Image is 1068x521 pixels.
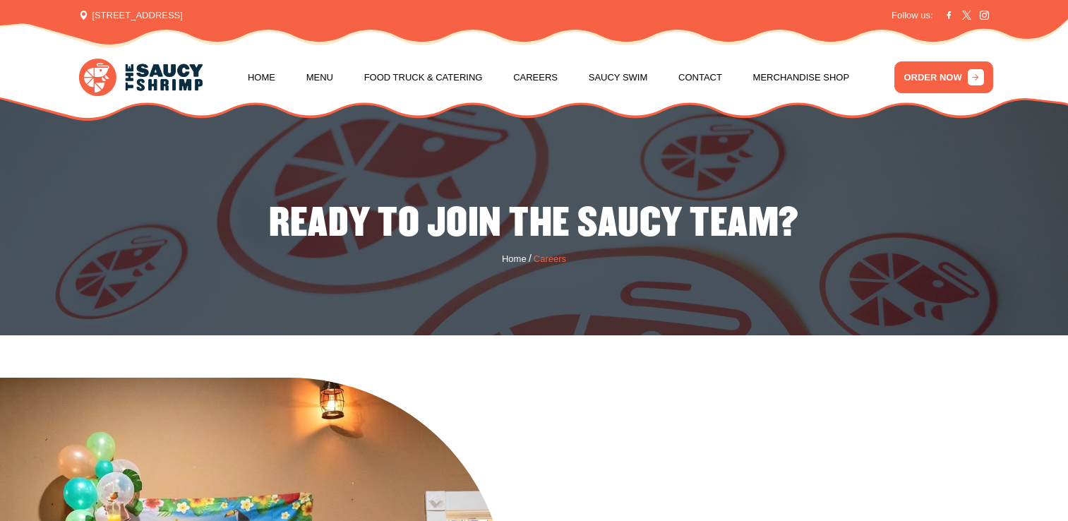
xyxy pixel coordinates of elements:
[589,51,648,104] a: Saucy Swim
[11,200,1057,247] h2: READY TO JOIN THE SAUCY TEAM?
[892,8,933,23] span: Follow us:
[678,51,722,104] a: Contact
[529,251,532,267] span: /
[894,61,994,93] a: ORDER NOW
[753,51,850,104] a: Merchandise Shop
[79,8,182,23] span: [STREET_ADDRESS]
[364,51,483,104] a: Food Truck & Catering
[513,51,558,104] a: Careers
[306,51,333,104] a: Menu
[534,252,566,266] span: Careers
[79,59,203,96] img: logo
[502,252,527,266] a: Home
[248,51,275,104] a: Home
